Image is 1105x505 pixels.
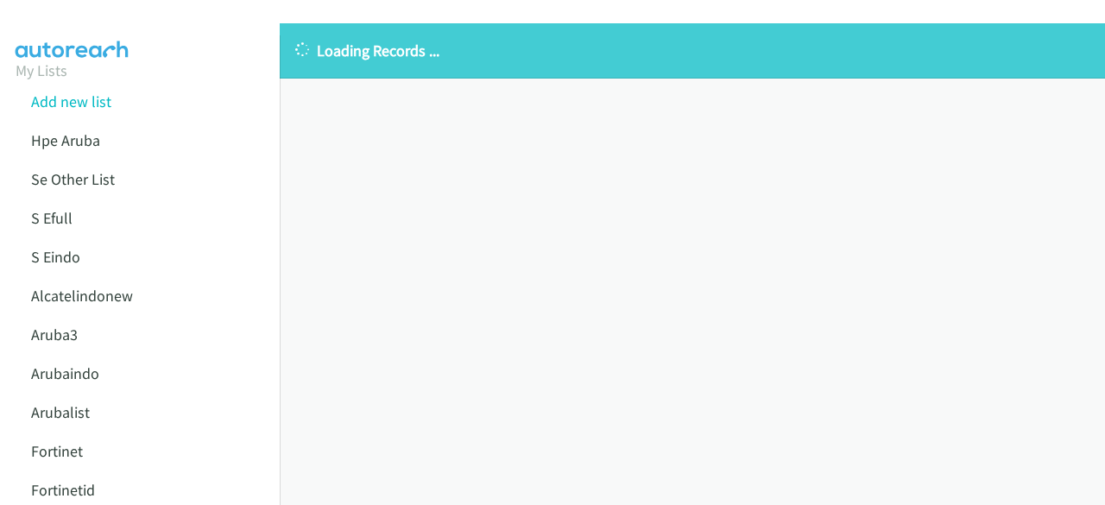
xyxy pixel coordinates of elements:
[31,441,83,461] a: Fortinet
[16,60,67,80] a: My Lists
[31,363,99,383] a: Arubaindo
[31,169,115,189] a: Se Other List
[31,402,90,422] a: Arubalist
[31,247,80,267] a: S Eindo
[31,480,95,500] a: Fortinetid
[31,92,111,111] a: Add new list
[295,39,1089,62] p: Loading Records ...
[31,286,133,306] a: Alcatelindonew
[31,325,78,344] a: Aruba3
[31,130,100,150] a: Hpe Aruba
[31,208,73,228] a: S Efull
